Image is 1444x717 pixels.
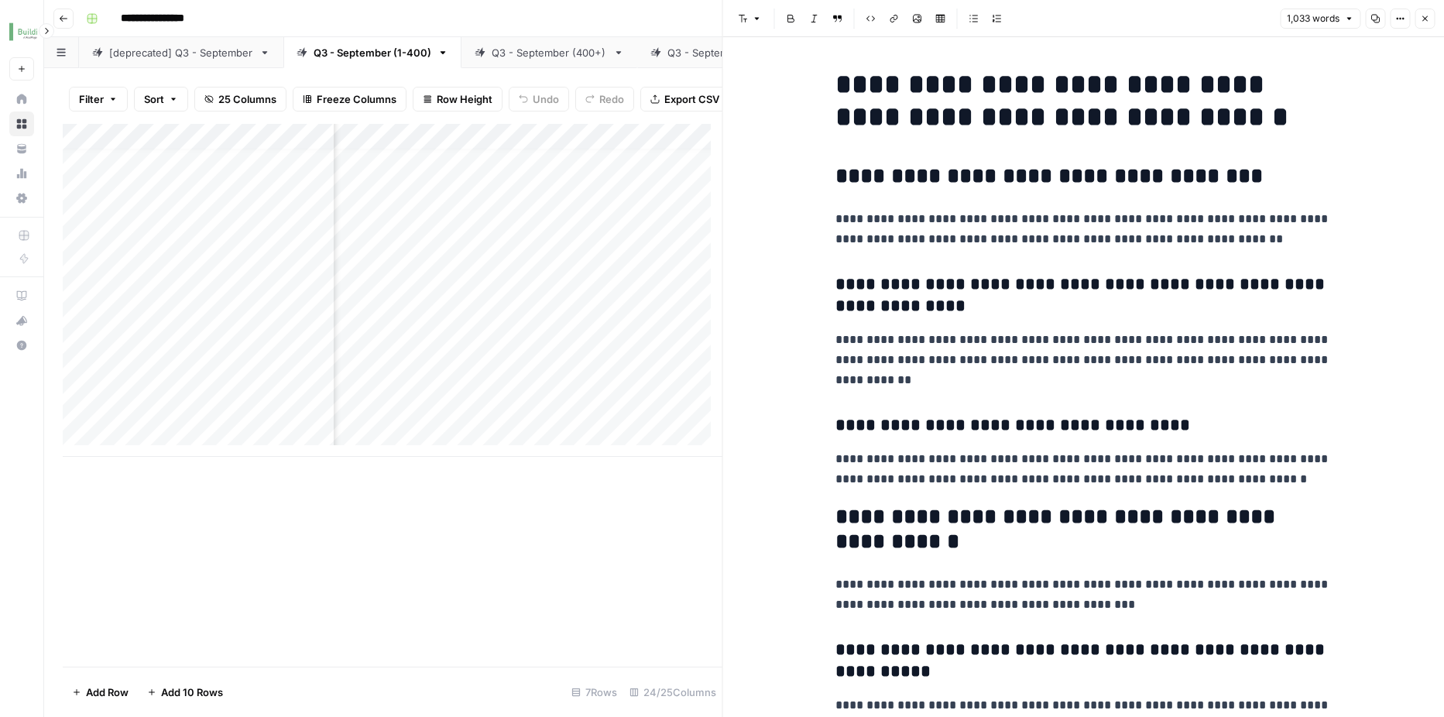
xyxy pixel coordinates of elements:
[9,136,34,161] a: Your Data
[10,309,33,332] div: What's new?
[218,91,276,107] span: 25 Columns
[86,684,129,700] span: Add Row
[667,45,782,60] div: Q3 - September (Assn.)
[79,37,283,68] a: [deprecated] Q3 - September
[9,283,34,308] a: AirOps Academy
[293,87,406,111] button: Freeze Columns
[283,37,461,68] a: Q3 - September (1-400)
[109,45,253,60] div: [deprecated] Q3 - September
[9,308,34,333] button: What's new?
[533,91,559,107] span: Undo
[9,12,34,51] button: Workspace: Buildium
[492,45,607,60] div: Q3 - September (400+)
[1280,9,1360,29] button: 1,033 words
[69,87,128,111] button: Filter
[134,87,188,111] button: Sort
[144,91,164,107] span: Sort
[575,87,634,111] button: Redo
[461,37,637,68] a: Q3 - September (400+)
[9,87,34,111] a: Home
[637,37,812,68] a: Q3 - September (Assn.)
[161,684,223,700] span: Add 10 Rows
[9,111,34,136] a: Browse
[623,680,722,705] div: 24/25 Columns
[9,161,34,186] a: Usage
[664,91,719,107] span: Export CSV
[1287,12,1339,26] span: 1,033 words
[565,680,623,705] div: 7 Rows
[138,680,232,705] button: Add 10 Rows
[9,333,34,358] button: Help + Support
[9,18,37,46] img: Buildium Logo
[640,87,729,111] button: Export CSV
[437,91,492,107] span: Row Height
[599,91,624,107] span: Redo
[413,87,502,111] button: Row Height
[79,91,104,107] span: Filter
[9,186,34,211] a: Settings
[509,87,569,111] button: Undo
[63,680,138,705] button: Add Row
[314,45,431,60] div: Q3 - September (1-400)
[194,87,286,111] button: 25 Columns
[317,91,396,107] span: Freeze Columns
